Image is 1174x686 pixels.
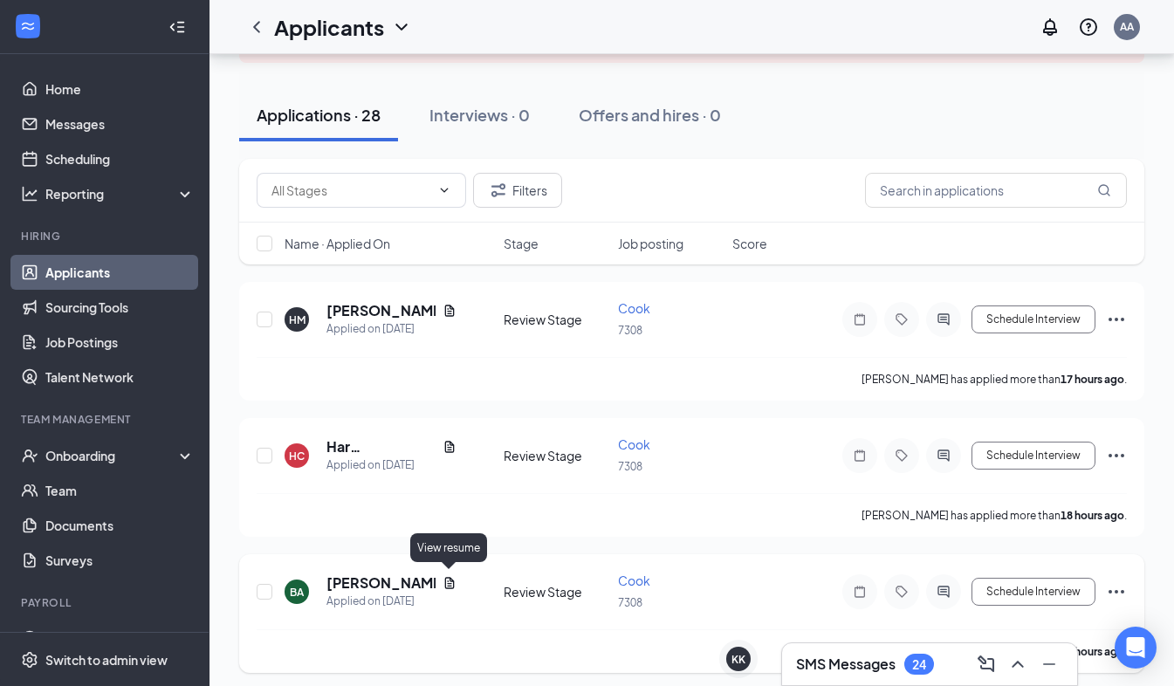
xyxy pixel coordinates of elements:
[45,72,195,106] a: Home
[1035,650,1063,678] button: Minimize
[1061,645,1124,658] b: 20 hours ago
[1007,654,1028,675] svg: ChevronUp
[488,180,509,201] svg: Filter
[45,360,195,394] a: Talent Network
[618,596,642,609] span: 7308
[849,585,870,599] svg: Note
[1078,17,1099,38] svg: QuestionInfo
[19,17,37,35] svg: WorkstreamLogo
[972,650,1000,678] button: ComposeMessage
[1115,627,1157,669] div: Open Intercom Messenger
[473,173,562,208] button: Filter Filters
[618,235,683,252] span: Job posting
[796,655,896,674] h3: SMS Messages
[285,235,390,252] span: Name · Applied On
[45,543,195,578] a: Surveys
[865,173,1127,208] input: Search in applications
[45,185,196,202] div: Reporting
[862,508,1127,523] p: [PERSON_NAME] has applied more than .
[504,235,539,252] span: Stage
[437,183,451,197] svg: ChevronDown
[731,652,745,667] div: KK
[579,104,721,126] div: Offers and hires · 0
[429,104,530,126] div: Interviews · 0
[1120,19,1134,34] div: AA
[21,447,38,464] svg: UserCheck
[410,533,487,562] div: View resume
[1040,17,1061,38] svg: Notifications
[891,449,912,463] svg: Tag
[326,320,457,338] div: Applied on [DATE]
[21,651,38,669] svg: Settings
[1061,373,1124,386] b: 17 hours ago
[618,324,642,337] span: 7308
[289,449,305,463] div: HC
[45,141,195,176] a: Scheduling
[849,449,870,463] svg: Note
[45,325,195,360] a: Job Postings
[45,508,195,543] a: Documents
[326,593,457,610] div: Applied on [DATE]
[326,437,436,456] h5: Har [PERSON_NAME]
[257,104,381,126] div: Applications · 28
[976,654,997,675] svg: ComposeMessage
[21,185,38,202] svg: Analysis
[933,585,954,599] svg: ActiveChat
[732,235,767,252] span: Score
[443,576,457,590] svg: Document
[21,412,191,427] div: Team Management
[933,449,954,463] svg: ActiveChat
[168,18,186,36] svg: Collapse
[45,473,195,508] a: Team
[1061,509,1124,522] b: 18 hours ago
[326,573,436,593] h5: [PERSON_NAME]
[45,290,195,325] a: Sourcing Tools
[391,17,412,38] svg: ChevronDown
[443,304,457,318] svg: Document
[504,447,608,464] div: Review Stage
[862,372,1127,387] p: [PERSON_NAME] has applied more than .
[891,312,912,326] svg: Tag
[271,181,430,200] input: All Stages
[618,460,642,473] span: 7308
[971,305,1095,333] button: Schedule Interview
[618,436,650,452] span: Cook
[274,12,384,42] h1: Applicants
[1004,650,1032,678] button: ChevronUp
[849,312,870,326] svg: Note
[504,583,608,600] div: Review Stage
[326,456,457,474] div: Applied on [DATE]
[912,657,926,672] div: 24
[971,578,1095,606] button: Schedule Interview
[326,301,436,320] h5: [PERSON_NAME]
[1039,654,1060,675] svg: Minimize
[290,585,304,600] div: BA
[443,440,457,454] svg: Document
[289,312,306,327] div: HM
[1106,309,1127,330] svg: Ellipses
[933,312,954,326] svg: ActiveChat
[504,311,608,328] div: Review Stage
[45,447,180,464] div: Onboarding
[891,585,912,599] svg: Tag
[618,573,650,588] span: Cook
[971,442,1095,470] button: Schedule Interview
[45,621,195,656] a: PayrollCrown
[1106,581,1127,602] svg: Ellipses
[21,595,191,610] div: Payroll
[45,651,168,669] div: Switch to admin view
[21,229,191,244] div: Hiring
[45,255,195,290] a: Applicants
[618,300,650,316] span: Cook
[246,17,267,38] svg: ChevronLeft
[1106,445,1127,466] svg: Ellipses
[1097,183,1111,197] svg: MagnifyingGlass
[45,106,195,141] a: Messages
